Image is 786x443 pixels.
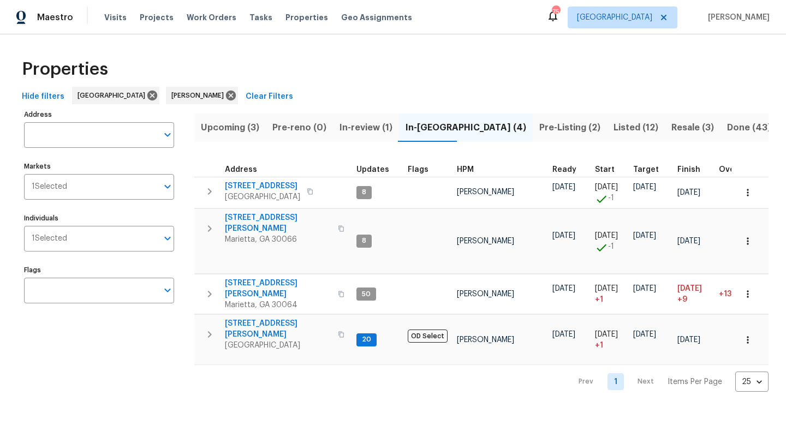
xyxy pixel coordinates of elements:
[457,237,514,245] span: [PERSON_NAME]
[595,285,618,292] span: [DATE]
[358,236,371,246] span: 8
[591,208,629,274] td: Project started 1 days early
[552,331,575,338] span: [DATE]
[457,166,474,173] span: HPM
[408,330,448,343] span: OD Select
[24,163,174,170] label: Markets
[595,232,618,240] span: [DATE]
[285,12,328,23] span: Properties
[673,274,714,314] td: Scheduled to finish 9 day(s) late
[552,285,575,292] span: [DATE]
[633,166,659,173] span: Target
[591,177,629,208] td: Project started 1 days early
[595,340,603,351] span: + 1
[608,193,614,203] span: -1
[668,376,722,387] p: Items Per Page
[160,127,175,142] button: Open
[577,12,652,23] span: [GEOGRAPHIC_DATA]
[714,274,761,314] td: 13 day(s) past target finish date
[22,64,108,75] span: Properties
[552,183,575,191] span: [DATE]
[677,166,700,173] span: Finish
[568,372,769,392] nav: Pagination Navigation
[633,232,656,240] span: [DATE]
[552,166,586,173] div: Earliest renovation start date (first business day after COE or Checkout)
[677,294,687,305] span: +9
[591,274,629,314] td: Project started 1 days late
[160,179,175,194] button: Open
[457,336,514,344] span: [PERSON_NAME]
[406,120,526,135] span: In-[GEOGRAPHIC_DATA] (4)
[719,166,757,173] div: Days past target finish date
[104,12,127,23] span: Visits
[160,231,175,246] button: Open
[677,166,710,173] div: Projected renovation finish date
[225,278,331,300] span: [STREET_ADDRESS][PERSON_NAME]
[160,283,175,298] button: Open
[225,340,331,351] span: [GEOGRAPHIC_DATA]
[677,285,702,292] span: [DATE]
[225,300,331,310] span: Marietta, GA 30064
[633,331,656,338] span: [DATE]
[249,14,272,21] span: Tasks
[595,331,618,338] span: [DATE]
[246,90,293,104] span: Clear Filters
[341,12,412,23] span: Geo Assignments
[552,7,559,17] div: 75
[272,120,326,135] span: Pre-reno (0)
[608,373,624,390] a: Goto page 1
[358,188,371,197] span: 8
[633,183,656,191] span: [DATE]
[591,315,629,365] td: Project started 1 days late
[633,166,669,173] div: Target renovation project end date
[595,166,624,173] div: Actual renovation start date
[671,120,714,135] span: Resale (3)
[225,181,300,191] span: [STREET_ADDRESS]
[595,166,615,173] span: Start
[608,241,614,252] span: -1
[677,336,700,344] span: [DATE]
[17,87,69,107] button: Hide filters
[32,182,67,191] span: 1 Selected
[72,87,159,104] div: [GEOGRAPHIC_DATA]
[225,191,300,202] span: [GEOGRAPHIC_DATA]
[595,183,618,191] span: [DATE]
[408,166,428,173] span: Flags
[719,290,731,298] span: +13
[140,12,174,23] span: Projects
[457,188,514,196] span: [PERSON_NAME]
[719,166,747,173] span: Overall
[78,90,150,101] span: [GEOGRAPHIC_DATA]
[24,267,174,273] label: Flags
[358,290,375,299] span: 50
[225,318,331,340] span: [STREET_ADDRESS][PERSON_NAME]
[225,166,257,173] span: Address
[171,90,228,101] span: [PERSON_NAME]
[166,87,238,104] div: [PERSON_NAME]
[735,368,769,396] div: 25
[704,12,770,23] span: [PERSON_NAME]
[727,120,771,135] span: Done (43)
[552,166,576,173] span: Ready
[187,12,236,23] span: Work Orders
[24,215,174,221] label: Individuals
[677,189,700,196] span: [DATE]
[32,234,67,243] span: 1 Selected
[539,120,600,135] span: Pre-Listing (2)
[340,120,392,135] span: In-review (1)
[201,120,259,135] span: Upcoming (3)
[356,166,389,173] span: Updates
[22,90,64,104] span: Hide filters
[358,335,376,344] span: 20
[552,232,575,240] span: [DATE]
[457,290,514,298] span: [PERSON_NAME]
[595,294,603,305] span: + 1
[677,237,700,245] span: [DATE]
[225,234,331,245] span: Marietta, GA 30066
[614,120,658,135] span: Listed (12)
[241,87,297,107] button: Clear Filters
[24,111,174,118] label: Address
[37,12,73,23] span: Maestro
[225,212,331,234] span: [STREET_ADDRESS][PERSON_NAME]
[633,285,656,292] span: [DATE]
